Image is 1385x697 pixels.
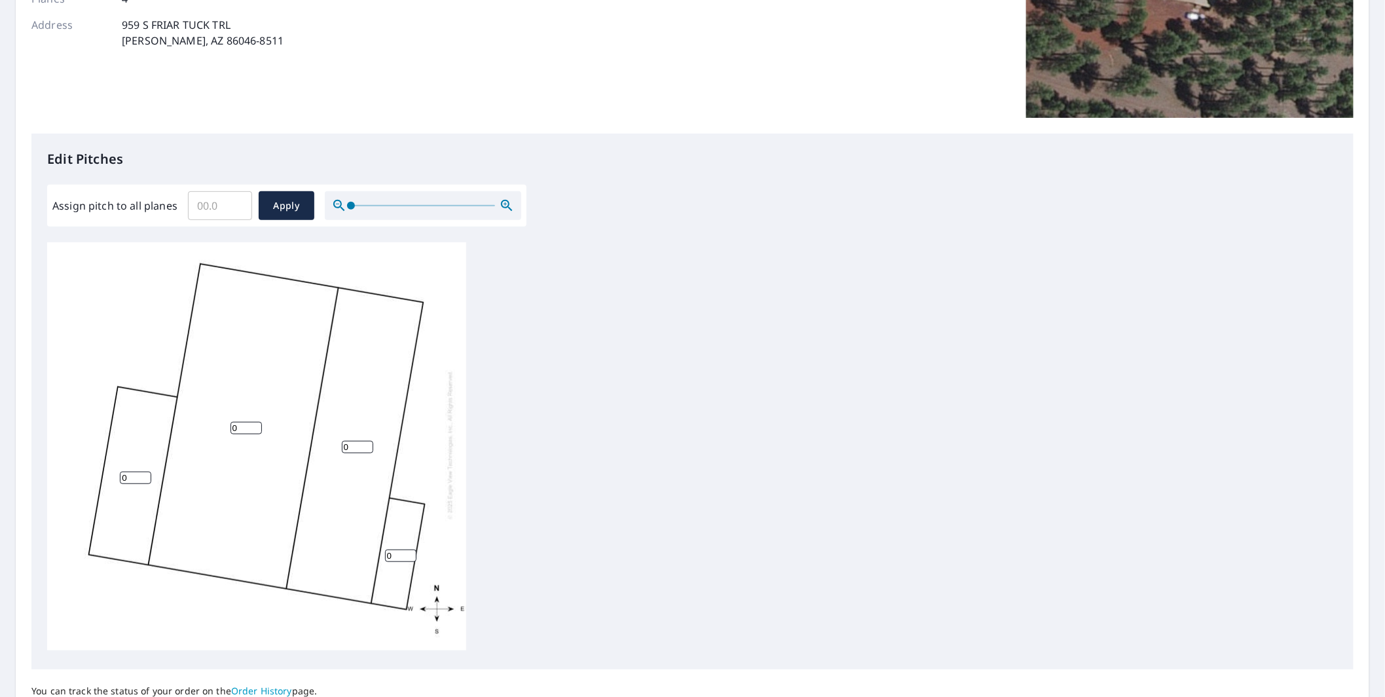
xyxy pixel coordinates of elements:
p: 959 S FRIAR TUCK TRL [PERSON_NAME], AZ 86046-8511 [122,17,284,48]
p: Address [31,17,110,48]
button: Apply [259,191,314,220]
p: You can track the status of your order on the page. [31,685,383,697]
p: Edit Pitches [47,149,1338,169]
a: Order History [231,685,292,697]
label: Assign pitch to all planes [52,198,177,214]
span: Apply [269,198,304,214]
input: 00.0 [188,187,252,224]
